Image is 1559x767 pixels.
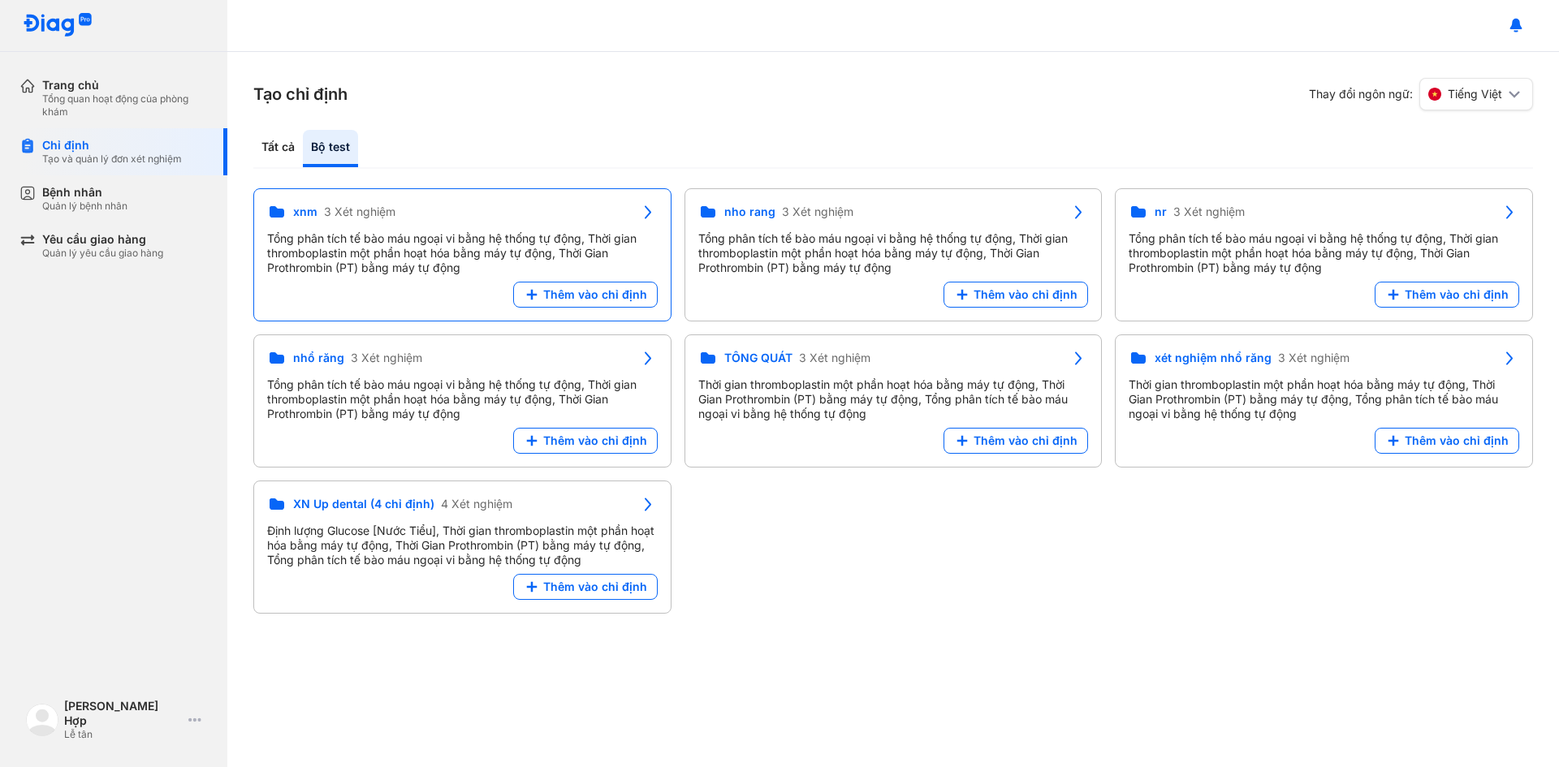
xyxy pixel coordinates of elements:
span: Thêm vào chỉ định [543,287,647,302]
span: 3 Xét nghiệm [1173,205,1245,219]
div: Tổng phân tích tế bào máu ngoại vi bằng hệ thống tự động, Thời gian thromboplastin một phần hoạt ... [1129,231,1519,275]
div: Quản lý yêu cầu giao hàng [42,247,163,260]
div: [PERSON_NAME] Hợp [64,699,182,728]
span: 3 Xét nghiệm [351,351,422,365]
span: Thêm vào chỉ định [543,433,647,448]
div: Tổng phân tích tế bào máu ngoại vi bằng hệ thống tự động, Thời gian thromboplastin một phần hoạt ... [267,231,658,275]
span: Thêm vào chỉ định [543,580,647,594]
button: Thêm vào chỉ định [513,428,658,454]
span: 4 Xét nghiệm [441,497,512,511]
span: nho rang [724,205,775,219]
div: Thời gian thromboplastin một phần hoạt hóa bằng máy tự động, Thời Gian Prothrombin (PT) bằng máy ... [698,377,1089,421]
div: Thời gian thromboplastin một phần hoạt hóa bằng máy tự động, Thời Gian Prothrombin (PT) bằng máy ... [1129,377,1519,421]
span: xét nghiệm nhổ răng [1155,351,1272,365]
div: Bệnh nhân [42,185,127,200]
button: Thêm vào chỉ định [1375,282,1519,308]
div: Quản lý bệnh nhân [42,200,127,213]
div: Định lượng Glucose [Nước Tiểu], Thời gian thromboplastin một phần hoạt hóa bằng máy tự động, Thời... [267,524,658,567]
div: Thay đổi ngôn ngữ: [1309,78,1533,110]
div: Tất cả [253,130,303,167]
div: Tổng phân tích tế bào máu ngoại vi bằng hệ thống tự động, Thời gian thromboplastin một phần hoạt ... [698,231,1089,275]
button: Thêm vào chỉ định [1375,428,1519,454]
button: Thêm vào chỉ định [944,282,1088,308]
button: Thêm vào chỉ định [944,428,1088,454]
div: Trang chủ [42,78,208,93]
span: nhổ răng [293,351,344,365]
span: Thêm vào chỉ định [974,287,1077,302]
span: XN Up dental (4 chỉ định) [293,497,434,511]
div: Tổng quan hoạt động của phòng khám [42,93,208,118]
div: Tổng phân tích tế bào máu ngoại vi bằng hệ thống tự động, Thời gian thromboplastin một phần hoạt ... [267,377,658,421]
div: Yêu cầu giao hàng [42,232,163,247]
span: Thêm vào chỉ định [1405,287,1509,302]
div: Lễ tân [64,728,182,741]
span: nr [1155,205,1167,219]
h3: Tạo chỉ định [253,83,348,106]
span: Thêm vào chỉ định [974,433,1077,448]
img: logo [26,704,58,736]
span: TỔNG QUÁT [724,351,792,365]
div: Tạo và quản lý đơn xét nghiệm [42,153,182,166]
span: 3 Xét nghiệm [324,205,395,219]
span: Thêm vào chỉ định [1405,433,1509,448]
img: logo [23,13,93,38]
div: Bộ test [303,130,358,167]
span: 3 Xét nghiệm [782,205,853,219]
span: 3 Xét nghiệm [799,351,870,365]
span: xnm [293,205,317,219]
div: Chỉ định [42,138,182,153]
span: 3 Xét nghiệm [1278,351,1350,365]
button: Thêm vào chỉ định [513,574,658,600]
button: Thêm vào chỉ định [513,282,658,308]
